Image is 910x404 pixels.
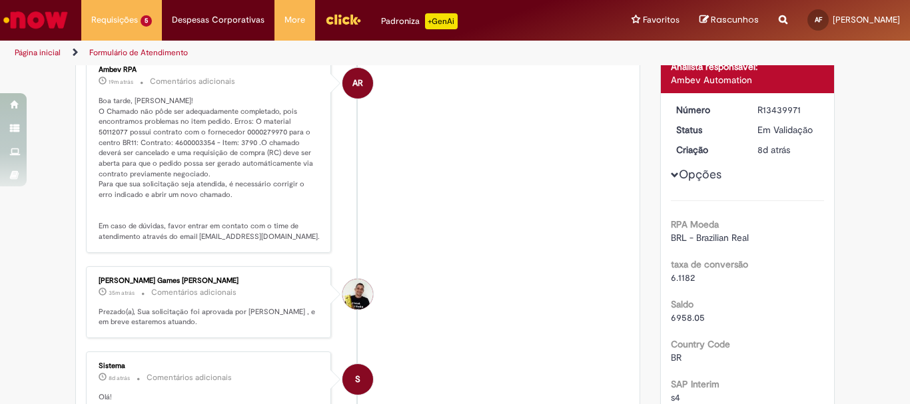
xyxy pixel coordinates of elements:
[671,311,705,323] span: 6958.05
[757,144,790,156] time: 22/08/2025 13:49:56
[91,13,138,27] span: Requisições
[99,277,320,285] div: [PERSON_NAME] Games [PERSON_NAME]
[284,13,305,27] span: More
[671,298,693,310] b: Saldo
[757,144,790,156] span: 8d atrás
[757,143,819,156] div: 22/08/2025 13:49:56
[381,13,458,29] div: Padroniza
[671,232,749,244] span: BRL - Brazilian Real
[141,15,152,27] span: 5
[325,9,361,29] img: click_logo_yellow_360x200.png
[666,143,748,156] dt: Criação
[109,289,135,297] time: 29/08/2025 14:57:11
[355,363,360,395] span: S
[342,364,373,395] div: System
[352,67,363,99] span: AR
[671,218,719,230] b: RPA Moeda
[151,287,236,298] small: Comentários adicionais
[671,378,719,390] b: SAP Interim
[425,13,458,29] p: +GenAi
[150,76,235,87] small: Comentários adicionais
[671,73,825,87] div: Ambev Automation
[1,7,70,33] img: ServiceNow
[109,374,130,382] time: 22/08/2025 13:50:08
[109,78,133,86] time: 29/08/2025 15:12:58
[99,307,320,327] p: Prezado(a), Sua solicitação foi aprovada por [PERSON_NAME] , e em breve estaremos atuando.
[699,14,759,27] a: Rascunhos
[671,391,680,403] span: s4
[109,78,133,86] span: 19m atrás
[711,13,759,26] span: Rascunhos
[671,351,682,363] span: BR
[666,123,748,136] dt: Status
[666,103,748,116] dt: Número
[99,96,320,242] p: Boa tarde, [PERSON_NAME]! O Chamado não pôde ser adequadamente completado, pois encontramos probl...
[89,47,188,58] a: Formulário de Atendimento
[15,47,61,58] a: Página inicial
[99,66,320,74] div: Ambev RPA
[757,123,819,136] div: Em Validação
[10,41,597,65] ul: Trilhas de página
[671,60,825,73] div: Analista responsável:
[109,289,135,297] span: 35m atrás
[833,14,900,25] span: [PERSON_NAME]
[643,13,680,27] span: Favoritos
[671,272,695,284] span: 6.1182
[342,68,373,99] div: Ambev RPA
[99,362,320,370] div: Sistema
[147,372,232,383] small: Comentários adicionais
[757,103,819,116] div: R13439971
[109,374,130,382] span: 8d atrás
[172,13,264,27] span: Despesas Corporativas
[815,15,822,24] span: AF
[671,258,748,270] b: taxa de conversão
[671,338,730,350] b: Country Code
[342,279,373,309] div: Joao Raphael Games Monteiro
